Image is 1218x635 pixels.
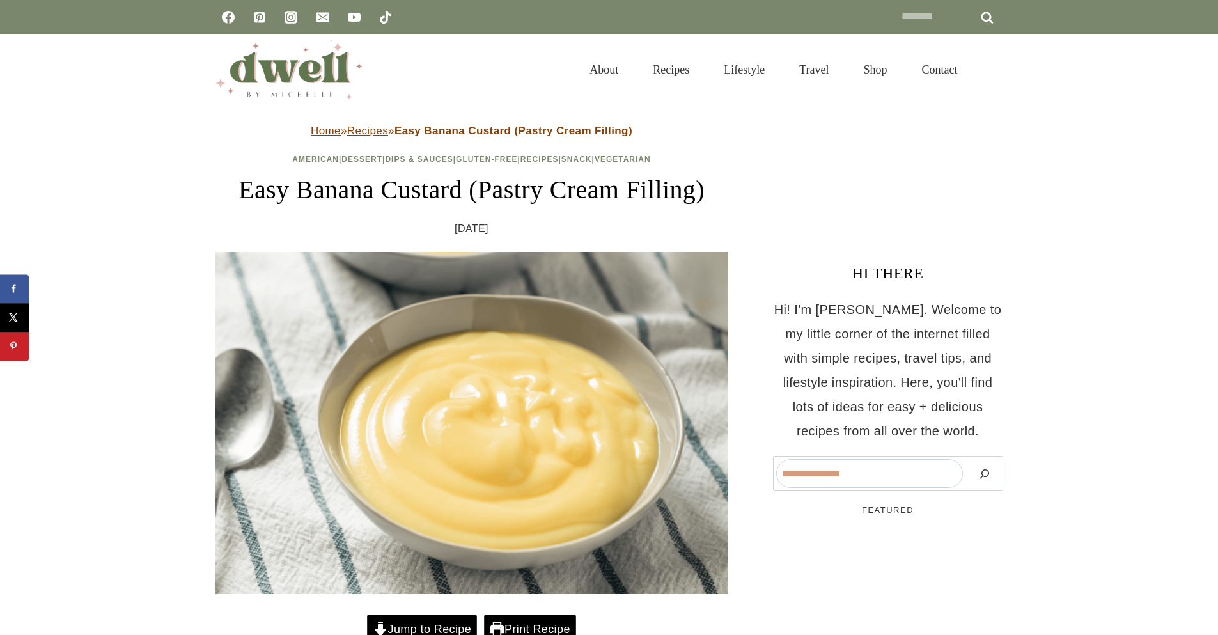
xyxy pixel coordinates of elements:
[572,47,636,92] a: About
[341,4,367,30] a: YouTube
[311,125,341,137] a: Home
[773,504,1003,517] h5: FEATURED
[773,262,1003,285] h3: HI THERE
[394,125,632,137] strong: Easy Banana Custard (Pastry Cream Filling)
[373,4,398,30] a: TikTok
[707,47,782,92] a: Lifestyle
[310,4,336,30] a: Email
[385,155,453,164] a: Dips & Sauces
[215,4,241,30] a: Facebook
[520,155,559,164] a: Recipes
[215,171,728,209] h1: Easy Banana Custard (Pastry Cream Filling)
[636,47,707,92] a: Recipes
[782,47,846,92] a: Travel
[561,155,592,164] a: Snack
[455,219,488,239] time: [DATE]
[981,59,1003,81] button: View Search Form
[347,125,388,137] a: Recipes
[247,4,272,30] a: Pinterest
[572,47,974,92] nav: Primary Navigation
[278,4,304,30] a: Instagram
[595,155,651,164] a: Vegetarian
[969,459,1000,488] button: Search
[905,47,975,92] a: Contact
[215,40,363,99] img: DWELL by michelle
[215,252,728,594] img: banana custard recipe in bowl
[311,125,632,137] span: » »
[456,155,517,164] a: Gluten-Free
[292,155,650,164] span: | | | | | |
[292,155,339,164] a: American
[773,297,1003,443] p: Hi! I'm [PERSON_NAME]. Welcome to my little corner of the internet filled with simple recipes, tr...
[341,155,382,164] a: Dessert
[846,47,904,92] a: Shop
